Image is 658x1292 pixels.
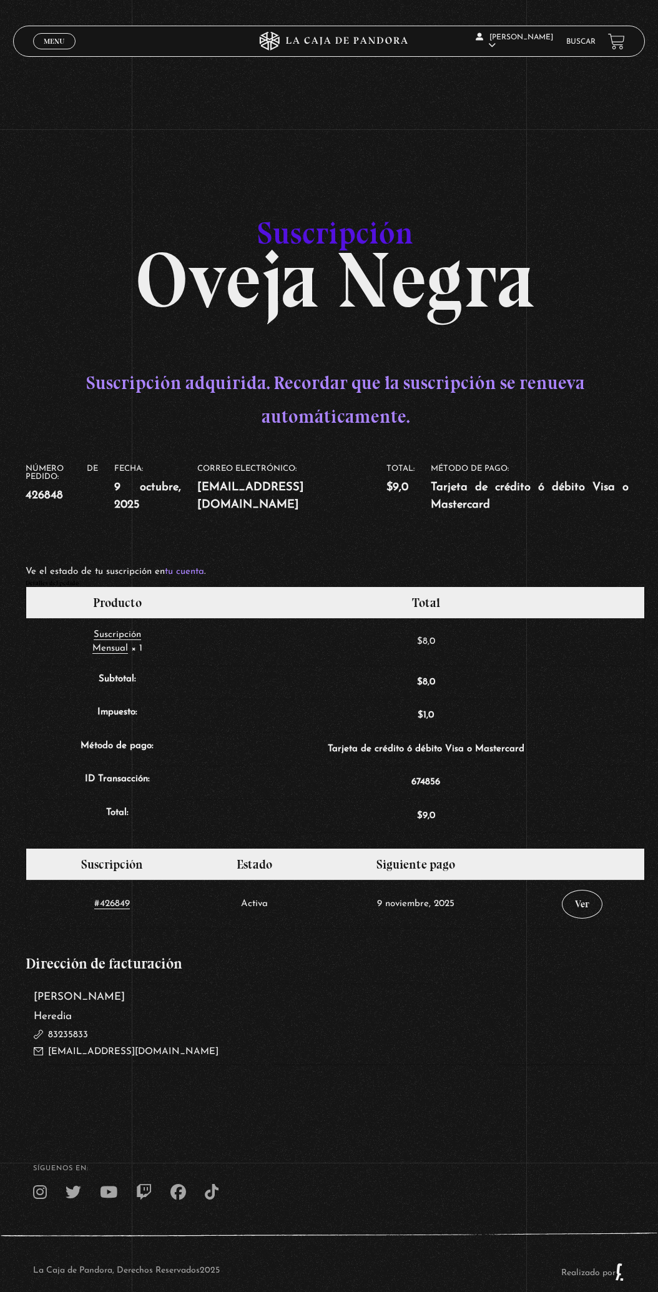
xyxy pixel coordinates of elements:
[114,479,181,513] strong: 9 octubre, 2025
[417,637,435,646] bdi: 8,0
[208,587,644,618] th: Total
[417,811,423,821] span: $
[26,732,208,766] th: Método de pago:
[198,880,311,928] td: Activa
[26,799,208,833] th: Total:
[131,644,142,653] strong: × 1
[94,630,141,639] span: Suscripción
[26,766,208,799] th: ID Transacción:
[197,465,386,513] li: Correo electrónico:
[257,214,413,252] span: Suscripción
[26,699,208,732] th: Impuesto:
[26,366,645,433] p: Suscripción adquirida. Recordar que la suscripción se renueva automáticamente.
[431,465,645,513] li: Método de pago:
[26,666,208,699] th: Subtotal:
[311,880,520,928] td: 9 noviembre, 2025
[418,711,434,720] span: 1,0
[26,984,645,1065] address: [PERSON_NAME] Heredia
[44,37,64,45] span: Menu
[34,1027,636,1043] p: 83235833
[386,465,431,496] li: Total:
[26,487,98,504] strong: 426848
[417,811,435,821] span: 9,0
[94,899,130,909] a: #426849
[476,34,553,49] span: [PERSON_NAME]
[33,1165,626,1172] h4: SÍguenos en:
[417,637,423,646] span: $
[26,465,114,504] li: Número de pedido:
[386,481,408,493] bdi: 9,0
[26,563,645,580] p: Ve el estado de tu suscripción en .
[197,479,370,513] strong: [EMAIL_ADDRESS][DOMAIN_NAME]
[562,890,602,919] a: Ver
[26,580,645,586] h2: Detalles del pedido
[561,1268,625,1278] a: Realizado por
[92,630,141,654] a: Suscripción Mensual
[386,481,393,493] span: $
[237,857,272,872] span: Estado
[81,857,143,872] span: Suscripción
[608,33,625,50] a: View your shopping cart
[418,711,423,720] span: $
[26,194,645,303] h1: Oveja Negra
[417,678,423,687] span: $
[417,678,435,687] span: 8,0
[431,479,629,513] strong: Tarjeta de crédito ó débito Visa o Mastercard
[33,1263,220,1281] p: La Caja de Pandora, Derechos Reservados 2025
[165,567,204,576] a: tu cuenta
[26,587,208,618] th: Producto
[376,857,455,872] span: Siguiente pago
[566,38,596,46] a: Buscar
[208,766,644,799] td: 674856
[26,956,645,971] h2: Dirección de facturación
[39,48,69,57] span: Cerrar
[34,1043,636,1060] p: [EMAIL_ADDRESS][DOMAIN_NAME]
[114,465,197,513] li: Fecha:
[208,732,644,766] td: Tarjeta de crédito ó débito Visa o Mastercard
